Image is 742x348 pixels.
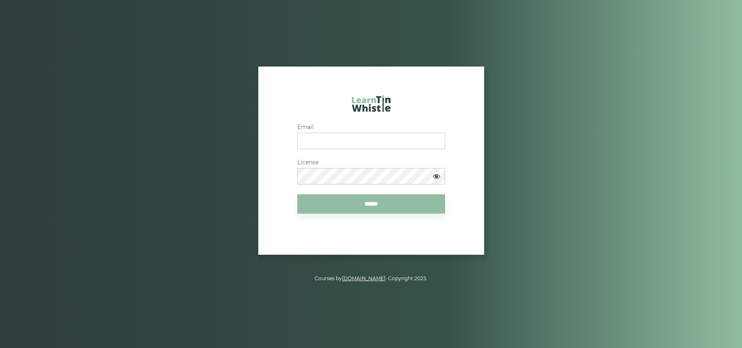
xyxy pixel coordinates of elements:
img: LearnTinWhistle.com [352,95,391,112]
p: Courses by · Copyright 2025. [140,274,603,283]
a: [DOMAIN_NAME] [342,275,386,281]
a: LearnTinWhistle.com [352,95,391,116]
label: License [297,159,445,166]
label: Email [297,124,445,131]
